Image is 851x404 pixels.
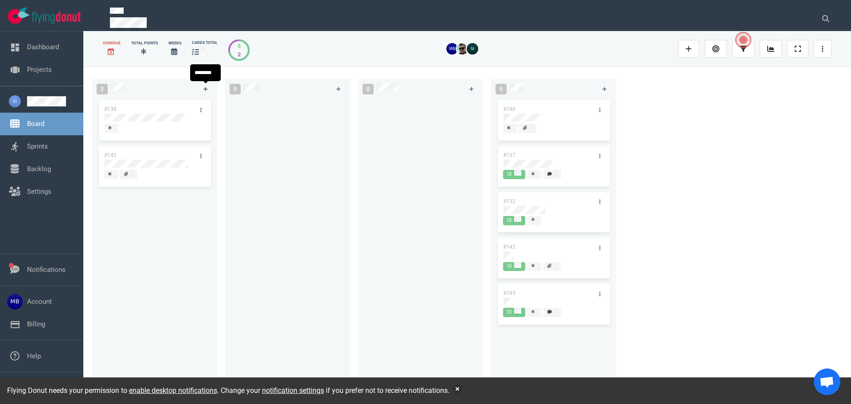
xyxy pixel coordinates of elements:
span: 0 [230,84,241,94]
button: Open the dialog [735,32,751,48]
a: #142 [104,152,117,158]
div: Total Points [131,40,158,46]
img: 26 [446,43,458,55]
a: Backlog [27,165,51,173]
a: #148 [503,106,515,112]
a: Account [27,298,52,306]
img: Flying Donut text logo [32,12,81,24]
img: 26 [457,43,468,55]
a: #145 [503,290,515,296]
a: Billing [27,320,45,328]
a: #138 [104,106,117,112]
div: Overdue [103,40,121,46]
span: 5 [496,84,507,94]
span: Flying Donut needs your permission to [7,386,217,395]
a: notification settings [262,386,324,395]
a: Dashboard [27,43,59,51]
span: 2 [97,84,108,94]
div: Weeks [168,40,181,46]
a: #137 [503,152,515,158]
a: Settings [27,188,51,196]
img: 26 [467,43,478,55]
a: Notifications [27,266,66,274]
a: enable desktop notifications [129,386,217,395]
a: Projects [27,66,52,74]
a: Board [27,120,44,128]
div: 5 [238,42,241,50]
div: 2 [238,50,241,59]
span: 0 [363,84,374,94]
a: #132 [503,198,515,204]
div: Open de chat [814,369,840,395]
a: #143 [503,244,515,250]
div: cards total [192,40,218,46]
a: Sprints [27,142,48,150]
span: . Change your if you prefer not to receive notifications. [217,386,449,395]
a: Help [27,352,41,360]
